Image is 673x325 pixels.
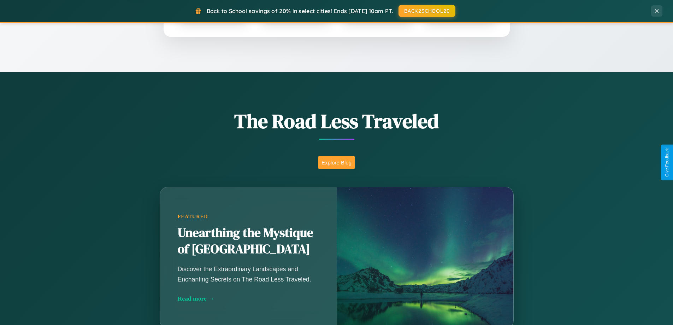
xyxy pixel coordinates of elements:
[207,7,393,14] span: Back to School savings of 20% in select cities! Ends [DATE] 10am PT.
[318,156,355,169] button: Explore Blog
[665,148,669,177] div: Give Feedback
[178,214,319,220] div: Featured
[399,5,455,17] button: BACK2SCHOOL20
[178,225,319,257] h2: Unearthing the Mystique of [GEOGRAPHIC_DATA]
[178,295,319,302] div: Read more →
[178,264,319,284] p: Discover the Extraordinary Landscapes and Enchanting Secrets on The Road Less Traveled.
[125,108,549,135] h1: The Road Less Traveled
